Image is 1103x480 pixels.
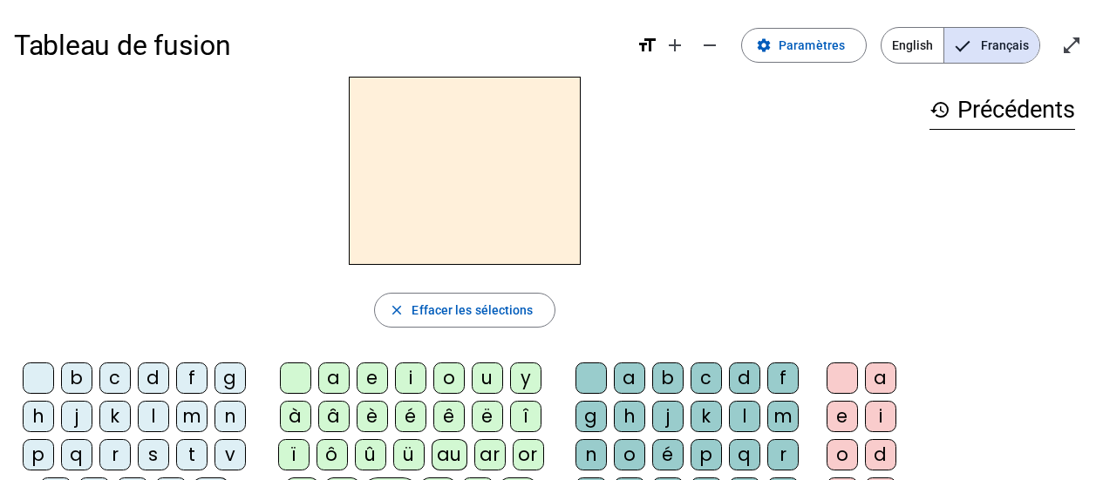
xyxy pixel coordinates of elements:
[432,439,467,470] div: au
[657,28,692,63] button: Augmenter la taille de la police
[779,35,845,56] span: Paramètres
[691,401,722,432] div: k
[729,362,760,394] div: d
[23,439,54,470] div: p
[729,439,760,470] div: q
[652,362,684,394] div: b
[357,401,388,432] div: è
[176,401,208,432] div: m
[882,28,943,63] span: English
[575,439,607,470] div: n
[865,439,896,470] div: d
[395,401,426,432] div: é
[513,439,544,470] div: or
[138,439,169,470] div: s
[691,439,722,470] div: p
[865,362,896,394] div: a
[510,362,541,394] div: y
[881,27,1040,64] mat-button-toggle-group: Language selection
[14,17,623,73] h1: Tableau de fusion
[317,439,348,470] div: ô
[637,35,657,56] mat-icon: format_size
[389,302,405,318] mat-icon: close
[355,439,386,470] div: û
[280,401,311,432] div: à
[929,91,1075,130] h3: Précédents
[176,439,208,470] div: t
[61,362,92,394] div: b
[474,439,506,470] div: ar
[23,401,54,432] div: h
[767,401,799,432] div: m
[278,439,310,470] div: ï
[575,401,607,432] div: g
[433,362,465,394] div: o
[614,401,645,432] div: h
[944,28,1039,63] span: Français
[214,401,246,432] div: n
[214,362,246,394] div: g
[652,439,684,470] div: é
[395,362,426,394] div: i
[929,99,950,120] mat-icon: history
[767,362,799,394] div: f
[138,401,169,432] div: l
[138,362,169,394] div: d
[318,362,350,394] div: a
[510,401,541,432] div: î
[699,35,720,56] mat-icon: remove
[827,439,858,470] div: o
[374,293,555,328] button: Effacer les sélections
[61,439,92,470] div: q
[729,401,760,432] div: l
[357,362,388,394] div: e
[472,401,503,432] div: ë
[756,37,772,53] mat-icon: settings
[691,362,722,394] div: c
[741,28,867,63] button: Paramètres
[652,401,684,432] div: j
[865,401,896,432] div: i
[1061,35,1082,56] mat-icon: open_in_full
[61,401,92,432] div: j
[827,401,858,432] div: e
[176,362,208,394] div: f
[99,439,131,470] div: r
[412,300,533,321] span: Effacer les sélections
[99,401,131,432] div: k
[614,362,645,394] div: a
[99,362,131,394] div: c
[472,362,503,394] div: u
[664,35,685,56] mat-icon: add
[1054,28,1089,63] button: Entrer en plein écran
[393,439,425,470] div: ü
[692,28,727,63] button: Diminuer la taille de la police
[318,401,350,432] div: â
[767,439,799,470] div: r
[214,439,246,470] div: v
[433,401,465,432] div: ê
[614,439,645,470] div: o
